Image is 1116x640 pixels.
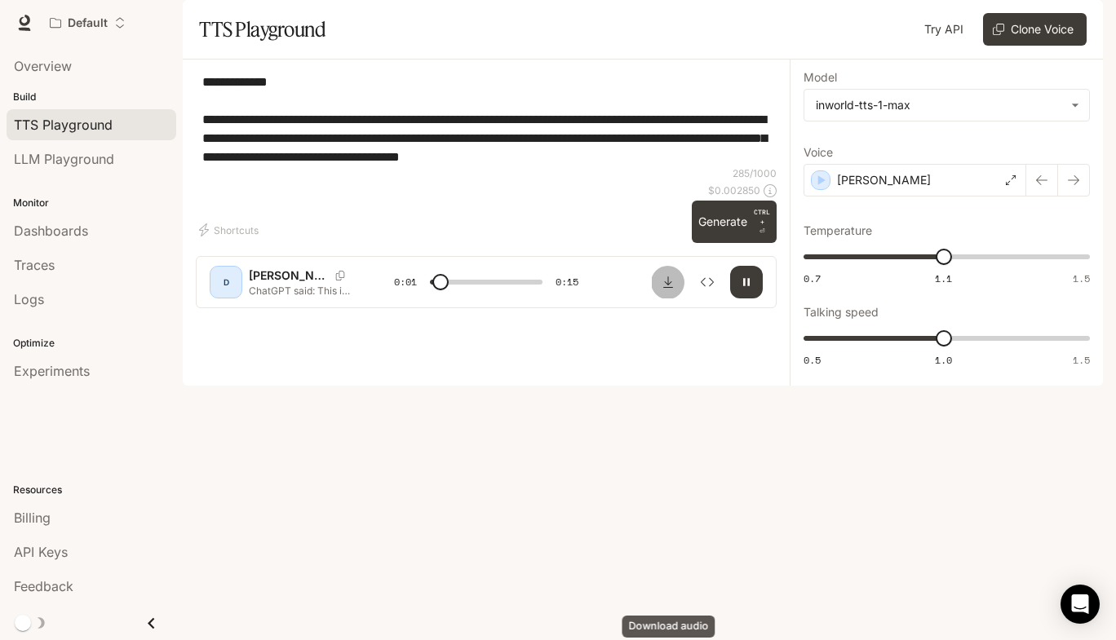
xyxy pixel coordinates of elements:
[692,201,777,243] button: GenerateCTRL +⏎
[804,271,821,285] span: 0.7
[733,166,777,180] p: 285 / 1000
[1073,271,1090,285] span: 1.5
[816,97,1063,113] div: inworld-tts-1-max
[622,616,715,638] div: Download audio
[394,274,417,290] span: 0:01
[804,225,872,236] p: Temperature
[42,7,133,39] button: Open workspace menu
[804,353,821,367] span: 0.5
[804,307,879,318] p: Talking speed
[249,284,355,298] p: ChatGPT said: This is the Compliance Checks Edit form. It allows you to review and update complia...
[213,269,239,295] div: D
[754,207,770,236] p: ⏎
[935,271,952,285] span: 1.1
[329,271,352,280] button: Copy Voice ID
[754,207,770,227] p: CTRL +
[804,90,1089,121] div: inworld-tts-1-max
[983,13,1087,46] button: Clone Voice
[199,13,325,46] h1: TTS Playground
[1061,585,1100,624] div: Open Intercom Messenger
[804,147,833,158] p: Voice
[708,183,760,197] p: $ 0.002850
[196,217,265,243] button: Shortcuts
[918,13,970,46] a: Try API
[804,72,837,83] p: Model
[652,266,684,298] button: Download audio
[935,353,952,367] span: 1.0
[556,274,578,290] span: 0:15
[249,267,329,284] p: [PERSON_NAME]
[837,172,931,188] p: [PERSON_NAME]
[691,266,724,298] button: Inspect
[68,16,108,30] p: Default
[1073,353,1090,367] span: 1.5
